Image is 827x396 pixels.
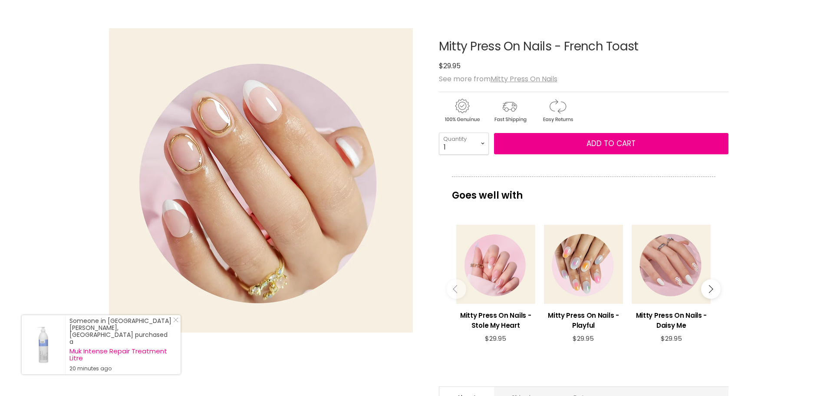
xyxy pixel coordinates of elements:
[22,315,65,374] a: Visit product page
[494,133,728,155] button: Add to cart
[439,61,461,71] span: $29.95
[439,97,485,124] img: genuine.gif
[544,304,623,335] a: View product:Mitty Press On Nails - Playful
[69,365,172,372] small: 20 minutes ago
[485,334,506,343] span: $29.95
[544,310,623,330] h3: Mitty Press On Nails - Playful
[491,74,557,84] a: Mitty Press On Nails
[69,348,172,362] a: Muk Intense Repair Treatment Litre
[573,334,594,343] span: $29.95
[456,304,535,335] a: View product:Mitty Press On Nails - Stole My Heart
[534,97,580,124] img: returns.gif
[487,97,533,124] img: shipping.gif
[586,138,636,149] span: Add to cart
[173,317,178,323] svg: Close Icon
[632,310,711,330] h3: Mitty Press On Nails - Daisy Me
[452,176,715,205] p: Goes well with
[661,334,682,343] span: $29.95
[98,349,425,373] div: Product thumbnails
[69,317,172,372] div: Someone in [GEOGRAPHIC_DATA][PERSON_NAME], [GEOGRAPHIC_DATA] purchased a
[439,40,728,53] h1: Mitty Press On Nails - French Toast
[439,133,489,154] select: Quantity
[439,74,557,84] span: See more from
[632,304,711,335] a: View product:Mitty Press On Nails - Daisy Me
[170,317,178,326] a: Close Notification
[99,18,423,343] div: Mitty Press On Nails - French Toast image. Click or Scroll to Zoom.
[456,310,535,330] h3: Mitty Press On Nails - Stole My Heart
